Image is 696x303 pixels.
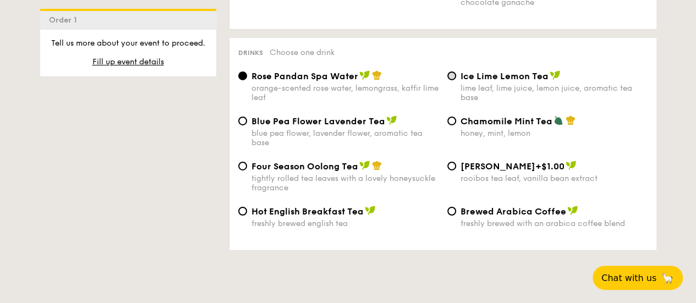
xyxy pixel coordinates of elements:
div: blue pea flower, lavender flower, aromatic tea base [251,129,439,147]
img: icon-chef-hat.a58ddaea.svg [372,161,382,170]
span: Brewed Arabica Coffee [461,206,566,217]
span: Hot English Breakfast Tea [251,206,364,217]
p: Tell us more about your event to proceed. [49,38,207,49]
input: Chamomile Mint Teahoney, mint, lemon [447,117,456,125]
div: freshly brewed with an arabica coffee blend [461,219,648,228]
img: icon-vegan.f8ff3823.svg [359,161,370,170]
div: orange-scented rose water, lemongrass, kaffir lime leaf [251,84,439,102]
div: rooibos tea leaf, vanilla bean extract [461,174,648,183]
span: Rose Pandan Spa Water [251,71,358,81]
span: Chat with us [601,273,656,283]
img: icon-vegan.f8ff3823.svg [386,115,397,125]
div: honey, mint, lemon [461,129,648,138]
div: freshly brewed english tea [251,219,439,228]
div: lime leaf, lime juice, lemon juice, aromatic tea base [461,84,648,102]
span: Chamomile Mint Tea [461,116,552,126]
input: Rose Pandan Spa Waterorange-scented rose water, lemongrass, kaffir lime leaf [238,71,247,80]
input: Four Season Oolong Teatightly rolled tea leaves with a lovely honeysuckle fragrance [238,162,247,170]
span: 🦙 [661,272,674,284]
span: Fill up event details [92,57,164,67]
input: Hot English Breakfast Teafreshly brewed english tea [238,207,247,216]
button: Chat with us🦙 [593,266,683,290]
img: icon-vegan.f8ff3823.svg [566,161,577,170]
img: icon-chef-hat.a58ddaea.svg [566,115,576,125]
input: Ice Lime Lemon Tealime leaf, lime juice, lemon juice, aromatic tea base [447,71,456,80]
img: icon-vegan.f8ff3823.svg [359,70,370,80]
span: Blue Pea Flower Lavender Tea [251,116,385,126]
input: [PERSON_NAME]+$1.00rooibos tea leaf, vanilla bean extract [447,162,456,170]
span: Four Season Oolong Tea [251,161,358,172]
img: icon-vegan.f8ff3823.svg [365,206,376,216]
input: Blue Pea Flower Lavender Teablue pea flower, lavender flower, aromatic tea base [238,117,247,125]
span: Ice Lime Lemon Tea [461,71,549,81]
img: icon-chef-hat.a58ddaea.svg [372,70,382,80]
img: icon-vegan.f8ff3823.svg [550,70,561,80]
input: Brewed Arabica Coffeefreshly brewed with an arabica coffee blend [447,207,456,216]
span: Choose one drink [270,48,335,57]
img: icon-vegetarian.fe4039eb.svg [553,115,563,125]
span: [PERSON_NAME] [461,161,535,172]
span: +$1.00 [535,161,565,172]
span: Order 1 [49,15,81,25]
div: tightly rolled tea leaves with a lovely honeysuckle fragrance [251,174,439,192]
img: icon-vegan.f8ff3823.svg [567,206,578,216]
span: Drinks [238,49,263,57]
